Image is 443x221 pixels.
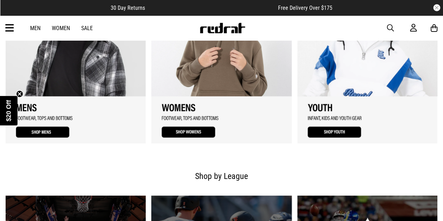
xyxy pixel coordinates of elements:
button: Close teaser [16,90,23,97]
span: $20 Off [5,100,12,121]
h2: Shop by League [11,169,432,183]
a: Sale [81,25,93,32]
a: Women [52,25,70,32]
span: Free Delivery Over $175 [278,5,332,11]
span: 30 Day Returns [111,5,145,11]
a: Men [30,25,41,32]
iframe: Customer reviews powered by Trustpilot [159,4,264,11]
img: Redrat logo [199,23,245,33]
button: Open LiveChat chat widget [6,3,27,24]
